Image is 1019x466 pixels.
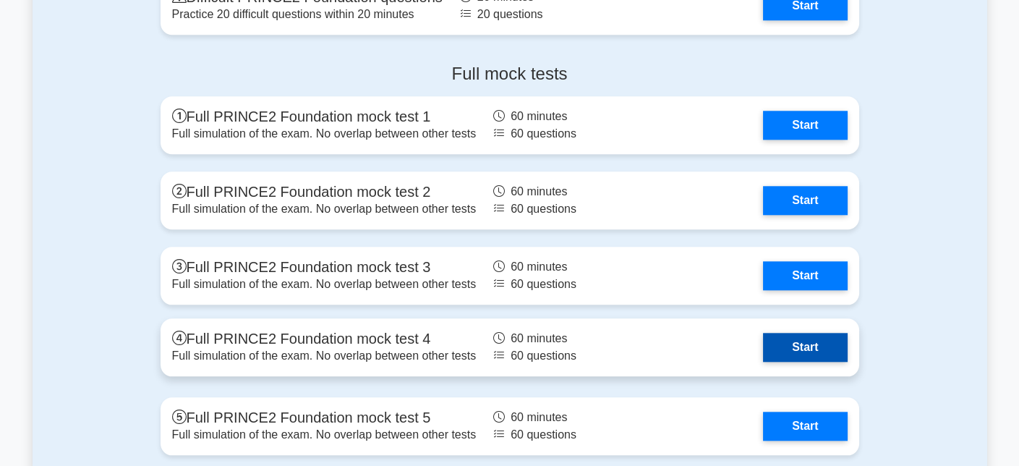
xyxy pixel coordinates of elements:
[763,412,847,441] a: Start
[161,64,859,85] h4: Full mock tests
[763,111,847,140] a: Start
[763,261,847,290] a: Start
[763,333,847,362] a: Start
[763,186,847,215] a: Start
